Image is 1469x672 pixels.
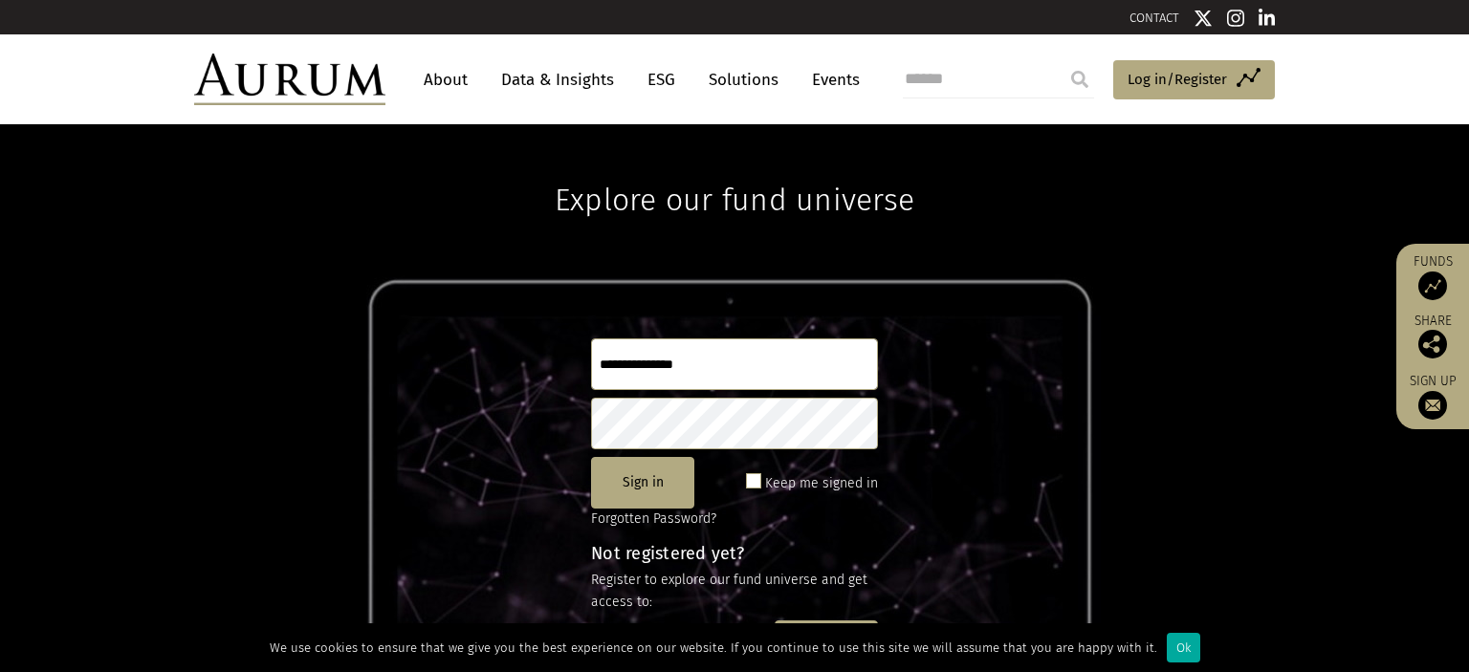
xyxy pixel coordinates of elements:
[492,62,624,98] a: Data & Insights
[591,570,878,613] p: Register to explore our fund universe and get access to:
[775,620,878,672] button: Register
[1194,9,1213,28] img: Twitter icon
[194,54,385,105] img: Aurum
[638,62,685,98] a: ESG
[1406,373,1459,420] a: Sign up
[1128,68,1227,91] span: Log in/Register
[591,545,878,562] h4: Not registered yet?
[1167,633,1200,662] div: Ok
[765,472,878,495] label: Keep me signed in
[699,62,788,98] a: Solutions
[1259,9,1276,28] img: Linkedin icon
[1227,9,1244,28] img: Instagram icon
[1418,271,1447,300] img: Access Funds
[1418,391,1447,420] img: Sign up to our newsletter
[802,62,860,98] a: Events
[1418,330,1447,358] img: Share this post
[1406,253,1459,300] a: Funds
[1113,60,1275,100] a: Log in/Register
[555,124,914,218] h1: Explore our fund universe
[591,510,716,527] a: Forgotten Password?
[1406,314,1459,358] div: Share
[1129,11,1179,25] a: CONTACT
[1061,60,1099,98] input: Submit
[591,457,694,509] button: Sign in
[414,62,477,98] a: About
